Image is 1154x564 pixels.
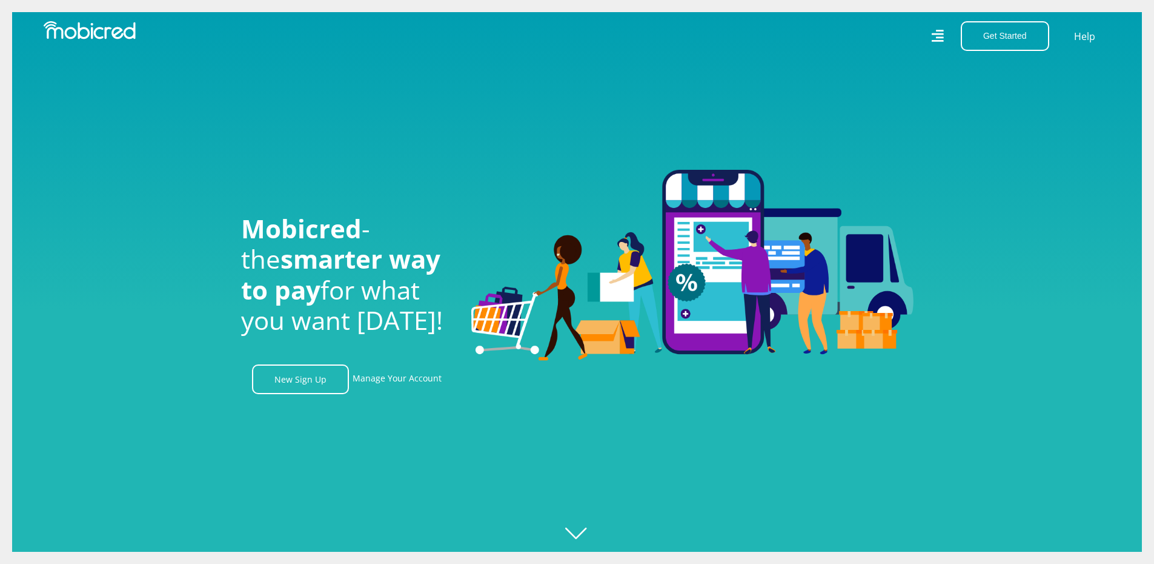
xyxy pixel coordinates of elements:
span: smarter way to pay [241,241,440,306]
a: Manage Your Account [353,364,442,394]
a: New Sign Up [252,364,349,394]
span: Mobicred [241,211,362,246]
a: Help [1073,29,1096,44]
button: Get Started [961,21,1049,51]
img: Welcome to Mobicred [471,170,914,361]
h1: - the for what you want [DATE]! [241,213,453,336]
img: Mobicred [44,21,136,39]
